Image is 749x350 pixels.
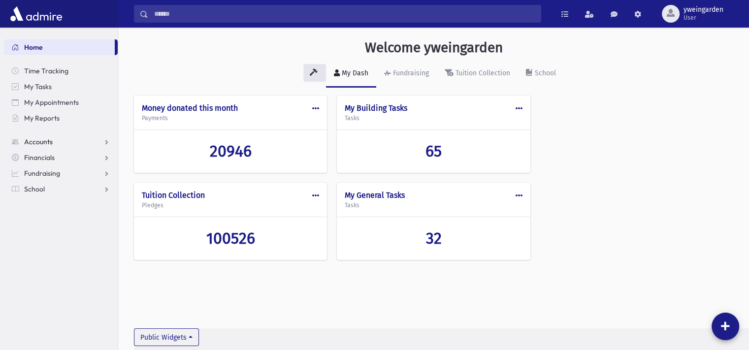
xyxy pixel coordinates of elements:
a: 32 [345,229,522,248]
h4: Tuition Collection [142,191,319,200]
a: Fundraising [4,165,118,181]
span: Financials [24,153,55,162]
span: Accounts [24,137,53,146]
span: My Appointments [24,98,79,107]
span: School [24,185,45,193]
h5: Tasks [345,202,522,209]
a: School [4,181,118,197]
a: Fundraising [376,60,437,88]
button: Public Widgets [134,328,199,346]
a: My Appointments [4,95,118,110]
a: My Tasks [4,79,118,95]
a: Home [4,39,115,55]
div: My Dash [340,69,368,77]
h4: Money donated this month [142,103,319,113]
input: Search [148,5,541,23]
span: Fundraising [24,169,60,178]
img: AdmirePro [8,4,65,24]
a: My Dash [326,60,376,88]
span: My Reports [24,114,60,123]
span: 100526 [206,229,255,248]
a: 65 [345,142,522,160]
span: Time Tracking [24,66,68,75]
div: Fundraising [391,69,429,77]
h4: My Building Tasks [345,103,522,113]
h3: Welcome yweingarden [365,39,503,56]
h5: Pledges [142,202,319,209]
span: 20946 [210,142,252,160]
a: Tuition Collection [437,60,518,88]
a: Financials [4,150,118,165]
a: 20946 [142,142,319,160]
a: 100526 [142,229,319,248]
span: 32 [425,229,441,248]
a: My Reports [4,110,118,126]
span: 65 [425,142,442,160]
a: Accounts [4,134,118,150]
div: School [533,69,556,77]
h5: Tasks [345,115,522,122]
span: yweingarden [684,6,723,14]
span: User [684,14,723,22]
h5: Payments [142,115,319,122]
a: School [518,60,564,88]
span: My Tasks [24,82,52,91]
span: Home [24,43,43,52]
div: Tuition Collection [454,69,510,77]
a: Time Tracking [4,63,118,79]
h4: My General Tasks [345,191,522,200]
